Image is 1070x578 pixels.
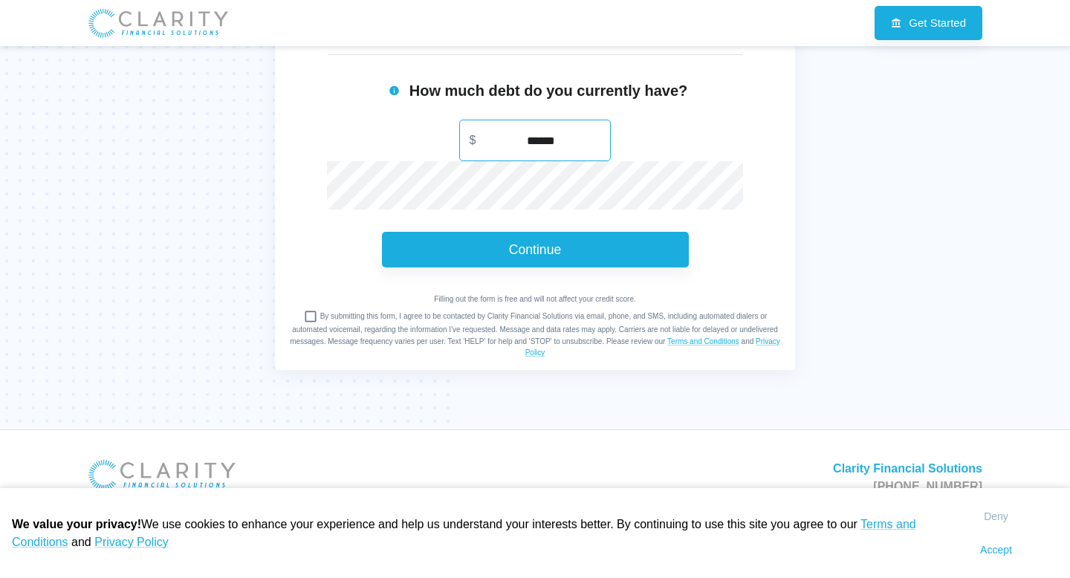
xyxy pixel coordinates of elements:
[12,518,916,548] a: Terms and Conditions
[12,518,141,530] span: We value your privacy!
[972,533,1019,567] button: Accept
[383,77,409,107] button: We ask about your current debt amount to tailor our financial services to your specific needs and...
[12,516,972,551] p: We use cookies to enhance your experience and help us understand your interests better. By contin...
[972,500,1019,533] button: Deny
[94,536,169,548] a: Privacy Policy
[382,232,689,267] button: Continue
[275,290,795,305] h6: Filling out the form is free and will not affect your credit score.
[327,77,743,107] h6: How much debt do you currently have?
[290,309,780,359] h6: By submitting this form, I agree to be contacted by Clarity Financial Solutions via email, phone,...
[88,458,236,492] a: RenewaBytes
[88,7,229,39] a: theFront
[833,460,982,478] p: Clarity Financial Solutions
[667,337,739,345] a: Terms and Conditions
[470,131,476,149] p: $
[833,478,982,496] p: [PHONE_NUMBER]
[88,458,236,492] img: Clarity Financial logo
[88,7,229,39] img: clarity_banner.jpg
[875,6,982,40] a: Get Started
